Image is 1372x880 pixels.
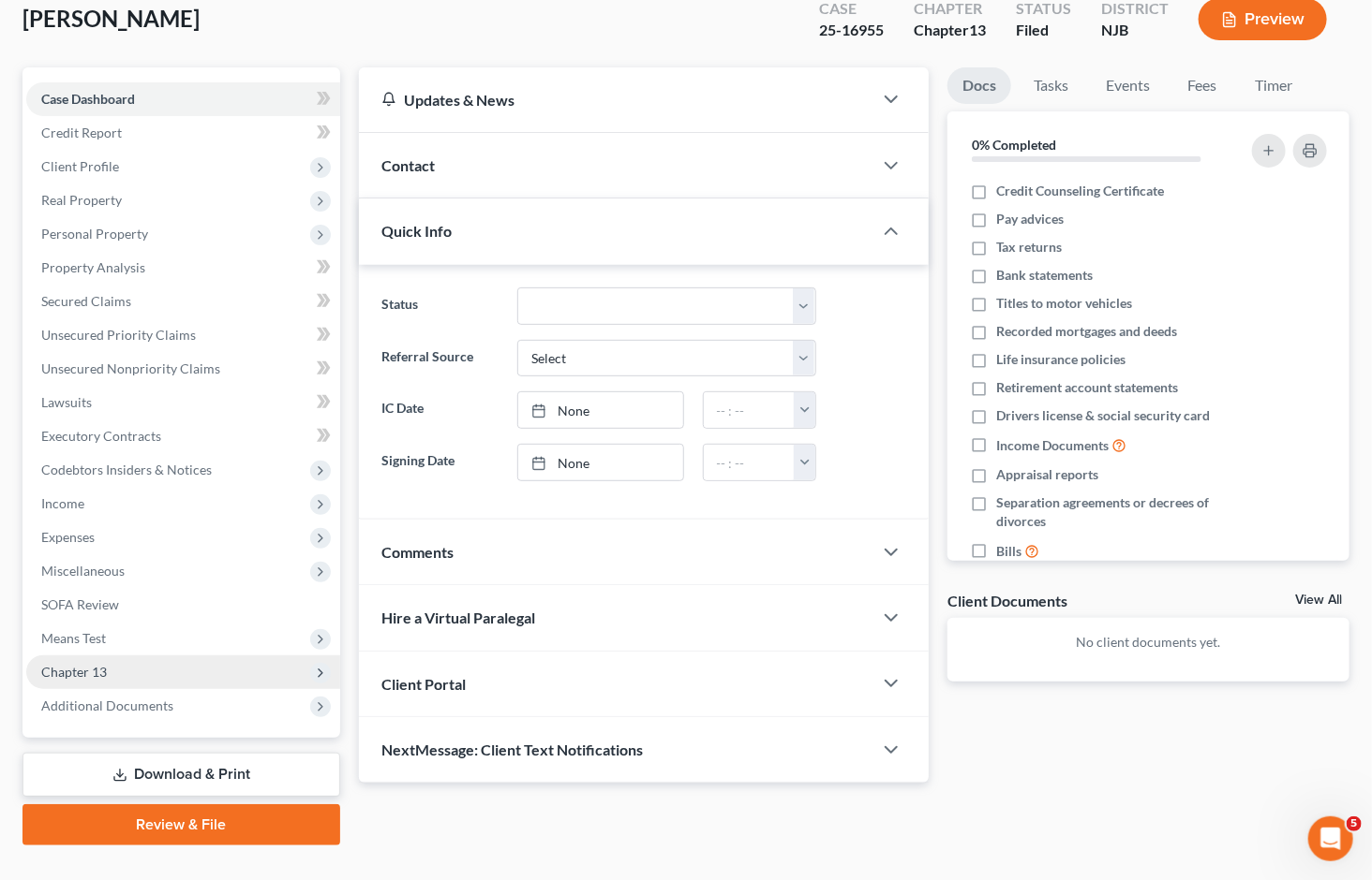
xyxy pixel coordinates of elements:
[996,182,1164,200] span: Credit Counseling Certificate
[41,462,212,477] span: Codebtors Insiders & Notices
[947,591,1067,610] div: Client Documents
[381,222,452,240] span: Quick Info
[26,419,340,453] a: Executory Contracts
[41,630,106,646] span: Means Test
[22,5,200,32] span: [PERSON_NAME]
[26,285,340,318] a: Secured Claims
[41,529,95,545] span: Expenses
[1308,816,1353,861] iframe: Intercom live chat
[26,251,340,285] a: Property Analysis
[996,465,1098,484] span: Appraisal reports
[381,543,454,561] span: Comments
[996,542,1022,561] span: Bills
[1295,594,1342,607] a: View All
[372,444,508,481] label: Signing Date
[41,226,148,242] span: Personal Property
[381,675,466,693] span: Client Portal
[1172,67,1232,104] a: Fees
[996,238,1062,257] span: Tax returns
[996,378,1178,397] span: Retirement account statements
[996,322,1177,341] span: Recorded mortgages and deeds
[41,91,135,107] span: Case Dashboard
[26,318,340,352] a: Unsecured Priority Claims
[372,340,508,377] label: Referral Source
[41,697,173,713] span: Additional Documents
[22,753,340,797] a: Download & Print
[372,287,508,325] label: Status
[704,392,796,428] input: -- : --
[704,445,796,480] input: -- : --
[26,386,340,419] a: Lawsuits
[518,445,682,480] a: None
[947,67,1011,104] a: Docs
[41,158,119,174] span: Client Profile
[26,82,340,116] a: Case Dashboard
[1347,816,1362,831] span: 5
[372,391,508,429] label: IC Date
[914,20,986,41] div: Chapter
[996,210,1064,228] span: Pay advices
[26,352,340,386] a: Unsecured Nonpriority Claims
[518,392,682,428] a: None
[381,90,850,110] div: Updates & News
[1019,67,1083,104] a: Tasks
[996,294,1132,313] span: Titles to motor vehicles
[41,563,125,579] span: Miscellaneous
[41,360,220,376] span: Unsecured Nonpriority Claims
[22,804,340,845] a: Review & File
[41,327,196,343] span: Unsecured Priority Claims
[381,156,435,174] span: Contact
[996,350,1126,369] span: Life insurance policies
[962,633,1335,652] p: No client documents yet.
[41,259,145,275] span: Property Analysis
[26,588,340,622] a: SOFA Review
[381,609,535,626] span: Hire a Virtual Paralegal
[41,495,84,511] span: Income
[996,436,1109,455] span: Income Documents
[1240,67,1307,104] a: Timer
[41,192,122,208] span: Real Property
[972,137,1056,153] strong: 0% Completed
[41,394,92,410] span: Lawsuits
[41,293,131,309] span: Secured Claims
[1016,20,1071,41] div: Filed
[996,493,1233,531] span: Separation agreements or decrees of divorces
[996,406,1210,425] span: Drivers license & social security card
[996,266,1093,285] span: Bank statements
[1101,20,1169,41] div: NJB
[381,741,643,758] span: NextMessage: Client Text Notifications
[41,664,107,680] span: Chapter 13
[41,428,161,444] span: Executory Contracts
[1091,67,1165,104] a: Events
[26,116,340,150] a: Credit Report
[819,20,884,41] div: 25-16955
[41,125,122,140] span: Credit Report
[969,21,986,38] span: 13
[41,596,119,612] span: SOFA Review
